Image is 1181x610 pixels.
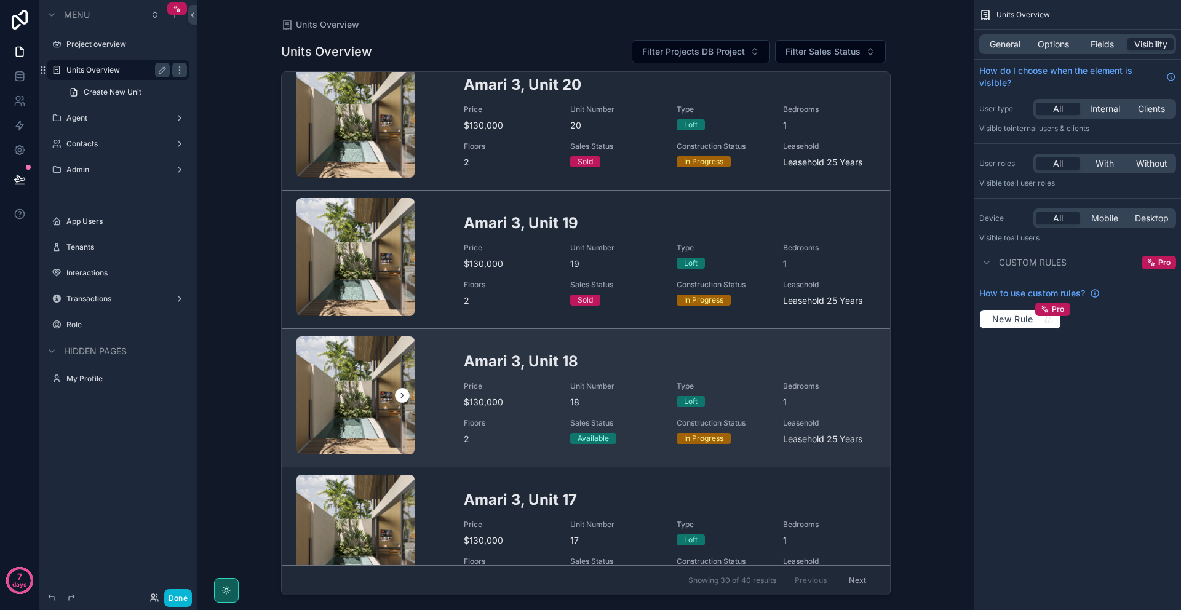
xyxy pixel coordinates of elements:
div: Available [578,433,609,444]
a: How do I choose when the element is visible? [979,65,1176,89]
button: Select Button [632,40,770,63]
span: Price [464,243,555,253]
span: Type [677,520,768,529]
div: Loft [684,534,698,545]
span: 2 [464,295,555,307]
div: AMARI-3-NEW-(1).jpg [296,336,415,454]
span: Desktop [1135,212,1169,224]
span: 17 [570,534,662,547]
div: Loft [684,258,698,269]
div: In Progress [684,156,723,167]
span: Sales Status [570,280,662,290]
span: All user roles [1011,178,1055,188]
span: Type [677,105,768,114]
button: Next [840,571,875,590]
span: All [1053,212,1063,224]
span: How to use custom rules? [979,287,1085,299]
span: Floors [464,418,555,428]
div: Loft [684,396,698,407]
label: App Users [66,216,187,226]
span: Unit Number [570,243,662,253]
span: $130,000 [464,396,555,408]
span: Bedrooms [783,520,875,529]
label: Agent [66,113,170,123]
button: New RulePro [979,309,1061,329]
label: Tenants [66,242,187,252]
span: Leasehold [783,557,875,566]
span: Mobile [1091,212,1118,224]
span: Sales Status [570,557,662,566]
a: Units Overview [281,18,359,31]
label: Device [979,213,1028,223]
div: In Progress [684,433,723,444]
span: 1 [783,534,875,547]
span: Floors [464,557,555,566]
div: Sold [578,156,593,167]
a: Amari 3, Unit 19Price$130,000Unit Number19TypeLoftBedrooms1Floors2Sales StatusSoldConstruction St... [282,190,890,328]
span: Type [677,243,768,253]
a: Role [66,320,187,330]
span: 20 [570,119,662,132]
span: Sales Status [570,141,662,151]
span: Filter Sales Status [785,46,861,58]
span: New Rule [987,314,1038,325]
label: User type [979,104,1028,114]
p: 7 [17,571,22,583]
div: Sold [578,295,593,306]
span: How do I choose when the element is visible? [979,65,1161,89]
span: all users [1011,233,1040,242]
span: 1 [783,258,875,270]
a: Amari 3, Unit 18Price$130,000Unit Number18TypeLoftBedrooms1Floors2Sales StatusAvailableConstructi... [282,328,890,467]
span: All [1053,157,1063,170]
span: Price [464,105,555,114]
span: Leasehold 25 Years [783,433,875,445]
a: Transactions [66,294,170,304]
label: My Profile [66,374,187,384]
button: Done [164,589,192,607]
span: Leasehold [783,141,875,151]
span: Construction Status [677,557,768,566]
span: $130,000 [464,534,555,547]
span: Floors [464,141,555,151]
span: Type [677,381,768,391]
span: Filter Projects DB Project [642,46,745,58]
span: Hidden pages [64,345,127,357]
div: AMARI-3-NEW-(1).jpg [296,475,415,593]
span: Internal users & clients [1011,124,1089,133]
h1: Units Overview [281,43,372,60]
span: Leasehold 25 Years [783,156,875,168]
div: AMARI-3-NEW-(1).jpg [296,198,415,316]
span: 1 [783,396,875,408]
div: Loft [684,119,698,130]
span: Visibility [1134,38,1167,50]
span: General [990,38,1020,50]
label: Units Overview [66,65,165,75]
span: Clients [1138,103,1165,115]
label: Contacts [66,139,170,149]
span: Bedrooms [783,105,875,114]
h2: Amari 3, Unit 19 [464,213,875,233]
span: Price [464,520,555,529]
label: User roles [979,159,1028,168]
h2: Amari 3, Unit 17 [464,489,875,510]
span: Floors [464,280,555,290]
span: 1 [783,119,875,132]
h2: Amari 3, Unit 20 [464,74,875,95]
a: Interactions [66,268,187,278]
a: Admin [66,165,170,175]
span: Leasehold 25 Years [783,295,875,307]
span: Create New Unit [84,87,141,97]
a: Amari 3, Unit 17Price$130,000Unit Number17TypeLoftBedrooms1Floors2Sales StatusAvailableConstructi... [282,467,890,605]
h2: Amari 3, Unit 18 [464,351,875,371]
span: Construction Status [677,141,768,151]
span: $130,000 [464,119,555,132]
span: Leasehold [783,280,875,290]
span: With [1096,157,1114,170]
span: Unit Number [570,520,662,529]
label: Project overview [66,39,187,49]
